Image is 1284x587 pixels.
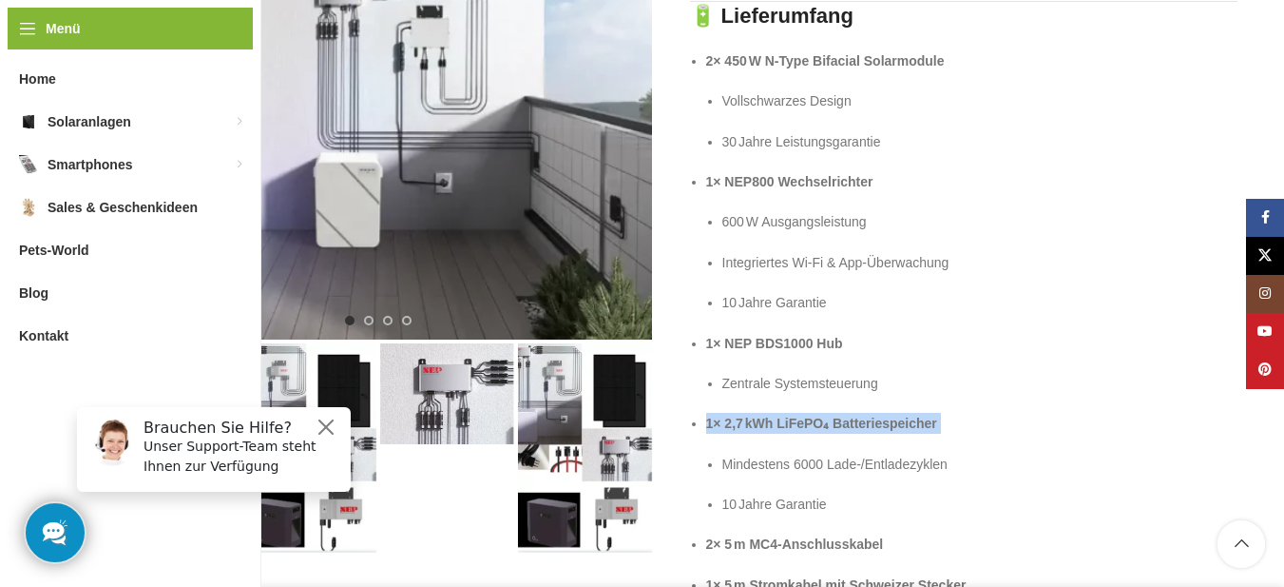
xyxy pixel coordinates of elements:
[345,316,355,325] li: Go to slide 1
[722,131,1237,152] p: 30 Jahre Leistungsgarantie
[378,343,516,444] div: 3 / 4
[1246,313,1284,351] a: YouTube Social Link
[690,2,1237,31] h3: 🔋 Lieferumfang
[19,198,38,217] img: Sales & Geschenkideen
[706,537,884,552] strong: 2× 5 m MC4‑Anschlusskabel
[706,416,937,431] strong: 1× 2,7 kWh LiFePO₄ Batteriespeicher
[706,174,873,189] strong: 1× NEP800 Wechselrichter
[82,27,278,45] h6: Brauchen Sie Hilfe?
[722,494,1237,515] p: 10 Jahre Garantie
[48,190,198,225] span: Sales & Geschenkideen
[48,147,132,182] span: Smartphones
[1246,199,1284,237] a: Facebook Social Link
[1246,351,1284,389] a: Pinterest Social Link
[722,252,1237,273] p: Integriertes Wi‑Fi & App‑Überwachung
[19,62,56,96] span: Home
[722,454,1237,475] p: Mindestens 6000 Lade‑/Entladezyklen
[19,276,48,310] span: Blog
[19,112,38,131] img: Solaranlagen
[82,45,278,85] p: Unser Support-Team steht Ihnen zur Verfügung
[722,90,1237,111] p: Vollschwarzes Design
[253,24,276,47] button: Close
[242,343,376,553] img: Balkonkraftwerk mit 900/ 600 Watt und 2,7 KWh Batteriespeicher – Bild 2
[240,343,378,553] div: 2 / 4
[383,316,393,325] li: Go to slide 3
[518,343,652,553] img: Balkonkraftwerk mit 900/ 600 Watt und 2,7 KWh Batteriespeicher – Bild 4
[1217,520,1265,568] a: Scroll to top button
[19,319,68,353] span: Kontakt
[19,155,38,174] img: Smartphones
[380,343,514,444] img: Balkonkraftwerk mit 900/ 600 Watt und 2,7 KWh Batteriespeicher – Bild 3
[1246,237,1284,275] a: X Social Link
[48,105,131,139] span: Solaranlagen
[19,233,89,267] span: Pets-World
[1246,275,1284,313] a: Instagram Social Link
[402,316,412,325] li: Go to slide 4
[27,27,74,74] img: Customer service
[364,316,374,325] li: Go to slide 2
[516,343,654,553] div: 4 / 4
[46,18,81,39] span: Menü
[706,336,843,351] strong: 1× NEP BDS1000 Hub
[706,53,945,68] strong: 2× 450 W N‑Type Bifacial Solarmodule
[722,211,1237,232] p: 600 W Ausgangsleistung
[722,373,1237,394] p: Zentrale Systemsteuerung
[722,292,1237,313] p: 10 Jahre Garantie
